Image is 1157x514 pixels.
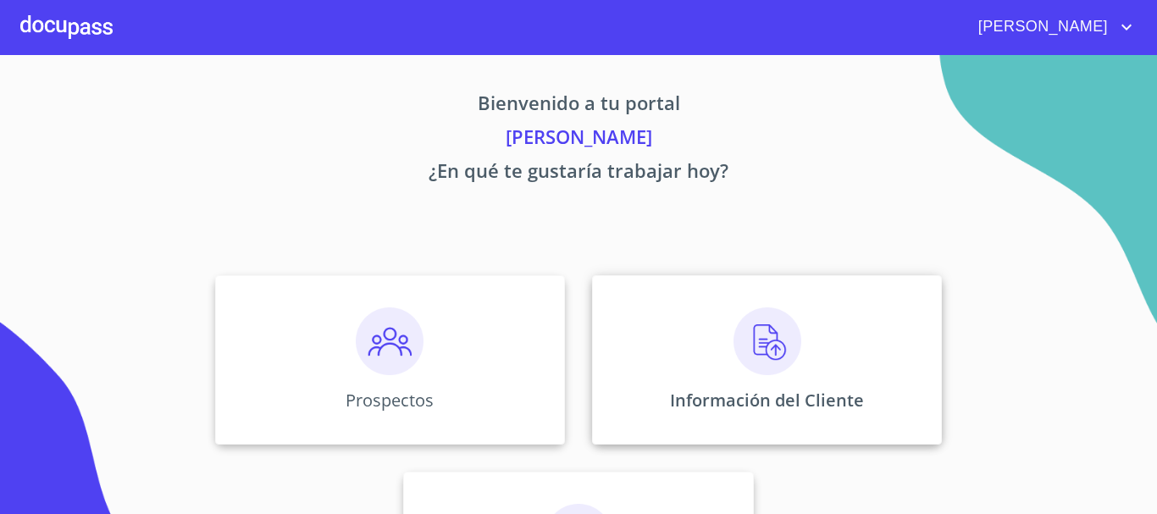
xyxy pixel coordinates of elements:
p: ¿En qué te gustaría trabajar hoy? [57,157,1100,191]
img: prospectos.png [356,307,423,375]
p: Información del Cliente [670,389,864,412]
p: [PERSON_NAME] [57,123,1100,157]
p: Prospectos [346,389,434,412]
span: [PERSON_NAME] [966,14,1116,41]
img: carga.png [734,307,801,375]
button: account of current user [966,14,1137,41]
p: Bienvenido a tu portal [57,89,1100,123]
